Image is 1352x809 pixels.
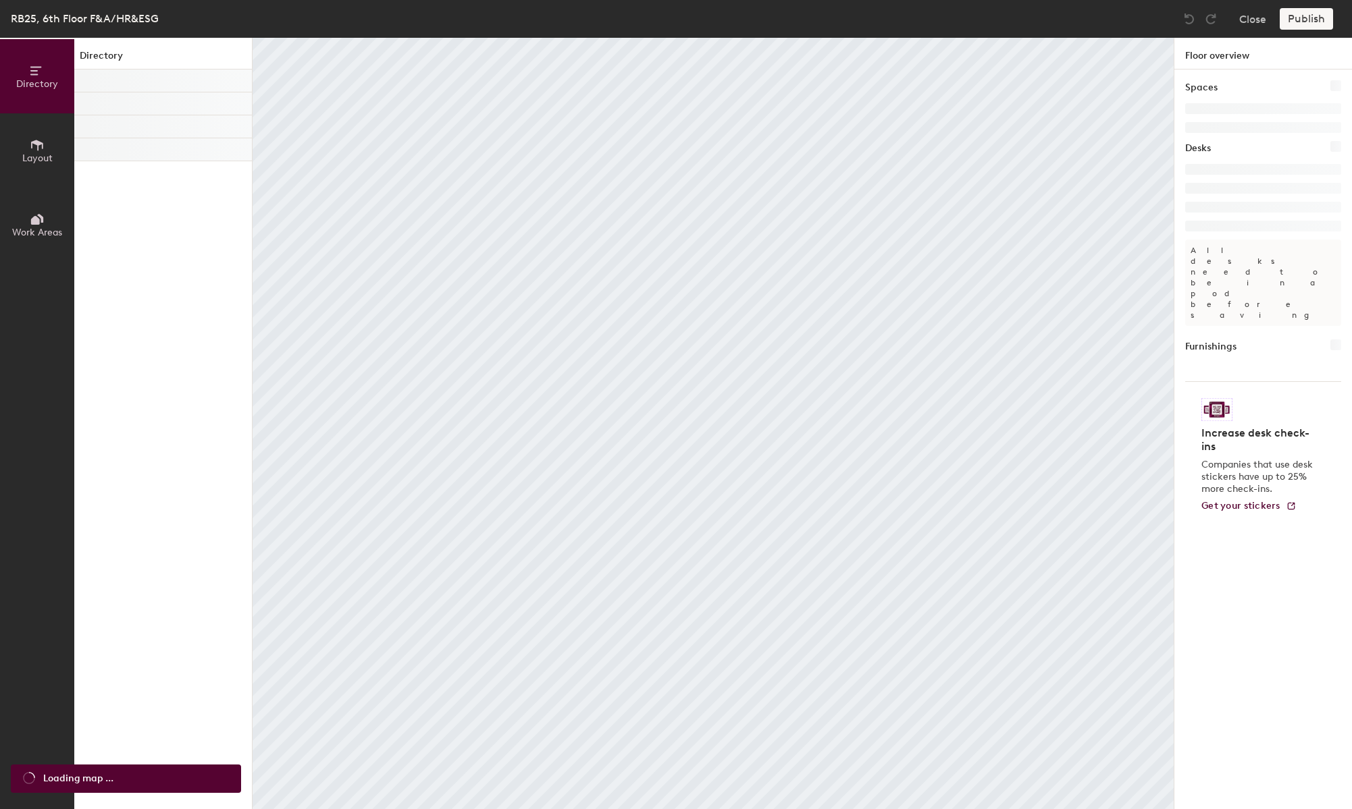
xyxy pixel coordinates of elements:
[1185,240,1341,326] p: All desks need to be in a pod before saving
[1204,12,1218,26] img: Redo
[22,152,53,164] span: Layout
[1201,459,1317,495] p: Companies that use desk stickers have up to 25% more check-ins.
[1239,8,1266,30] button: Close
[74,49,252,69] h1: Directory
[1201,398,1232,421] img: Sticker logo
[1185,339,1237,354] h1: Furnishings
[43,771,113,786] span: Loading map ...
[16,78,58,90] span: Directory
[1182,12,1196,26] img: Undo
[1201,500,1280,511] span: Get your stickers
[253,38,1174,809] canvas: Map
[11,10,159,27] div: RB25, 6th Floor F&A/HR&ESG
[1185,80,1218,95] h1: Spaces
[1201,426,1317,453] h4: Increase desk check-ins
[1174,38,1352,69] h1: Floor overview
[1201,501,1297,512] a: Get your stickers
[12,227,62,238] span: Work Areas
[1185,141,1211,156] h1: Desks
